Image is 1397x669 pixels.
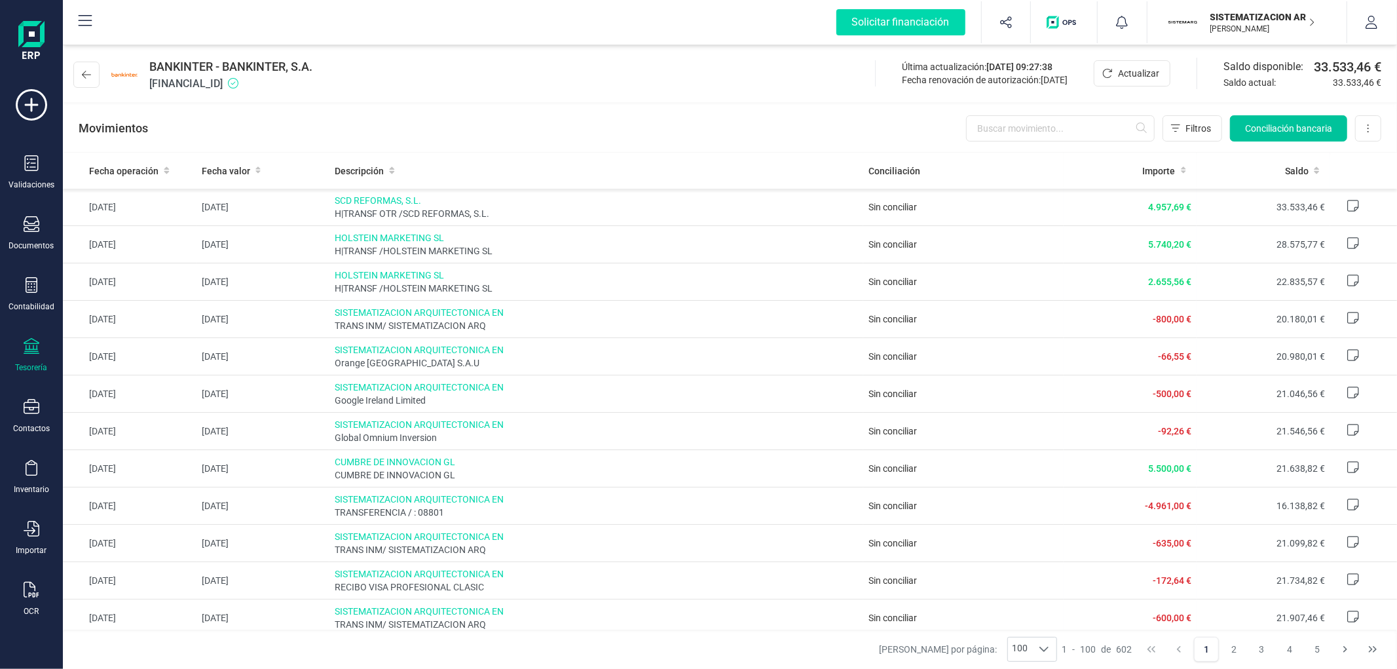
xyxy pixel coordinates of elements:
[1148,239,1191,250] span: 5.740,20 €
[1197,600,1330,637] td: 21.907,46 €
[1277,637,1302,662] button: Page 4
[335,356,858,370] span: Orange [GEOGRAPHIC_DATA] S.A.U
[1153,314,1191,324] span: -800,00 €
[1158,351,1191,362] span: -66,55 €
[1197,226,1330,263] td: 28.575,77 €
[868,389,917,399] span: Sin conciliar
[1081,643,1096,656] span: 100
[202,164,250,178] span: Fecha valor
[1360,637,1385,662] button: Last Page
[902,60,1068,73] div: Última actualización:
[868,426,917,436] span: Sin conciliar
[1039,1,1089,43] button: Logo de OPS
[868,202,917,212] span: Sin conciliar
[335,282,858,295] span: H|TRANSF /HOLSTEIN MARKETING SL
[1210,24,1315,34] p: [PERSON_NAME]
[1222,637,1247,662] button: Page 2
[335,207,858,220] span: H|TRANSF OTR /SCD REFORMAS, S.L.
[1197,562,1330,600] td: 21.734,82 €
[196,338,330,375] td: [DATE]
[1148,463,1191,474] span: 5.500,00 €
[16,362,48,373] div: Tesorería
[1158,426,1191,436] span: -92,26 €
[196,413,330,450] td: [DATE]
[1047,16,1081,29] img: Logo de OPS
[63,487,196,525] td: [DATE]
[1210,10,1315,24] p: SISTEMATIZACION ARQUITECTONICA EN REFORMAS SL
[868,501,917,511] span: Sin conciliar
[1333,637,1358,662] button: Next Page
[196,562,330,600] td: [DATE]
[335,269,858,282] span: HOLSTEIN MARKETING SL
[196,450,330,487] td: [DATE]
[24,606,39,617] div: OCR
[1197,189,1330,226] td: 33.533,46 €
[1062,643,1068,656] span: 1
[1094,60,1170,86] button: Actualizar
[1062,643,1132,656] div: -
[1153,575,1191,586] span: -172,64 €
[335,231,858,244] span: HOLSTEIN MARKETING SL
[335,567,858,581] span: SISTEMATIZACION ARQUITECTONICA EN
[196,600,330,637] td: [DATE]
[1163,115,1222,142] button: Filtros
[821,1,981,43] button: Solicitar financiación
[335,530,858,543] span: SISTEMATIZACION ARQUITECTONICA EN
[1117,643,1132,656] span: 602
[1250,637,1275,662] button: Page 3
[196,525,330,562] td: [DATE]
[13,423,50,434] div: Contactos
[868,164,920,178] span: Conciliación
[868,239,917,250] span: Sin conciliar
[1143,164,1176,178] span: Importe
[1102,643,1111,656] span: de
[1118,67,1159,80] span: Actualizar
[1008,638,1032,661] span: 100
[868,613,917,623] span: Sin conciliar
[196,301,330,338] td: [DATE]
[836,9,965,35] div: Solicitar financiación
[1197,413,1330,450] td: 21.546,56 €
[986,62,1052,72] span: [DATE] 09:27:38
[63,226,196,263] td: [DATE]
[63,450,196,487] td: [DATE]
[63,301,196,338] td: [DATE]
[196,226,330,263] td: [DATE]
[335,493,858,506] span: SISTEMATIZACION ARQUITECTONICA EN
[335,244,858,258] span: H|TRANSF /HOLSTEIN MARKETING SL
[1197,450,1330,487] td: 21.638,82 €
[196,375,330,413] td: [DATE]
[868,575,917,586] span: Sin conciliar
[335,343,858,356] span: SISTEMATIZACION ARQUITECTONICA EN
[196,189,330,226] td: [DATE]
[1223,76,1328,89] span: Saldo actual:
[1197,338,1330,375] td: 20.980,01 €
[1153,389,1191,399] span: -500,00 €
[335,468,858,482] span: CUMBRE DE INNOVACION GL
[902,73,1068,86] div: Fecha renovación de autorización:
[879,637,1057,662] div: [PERSON_NAME] por página:
[1197,375,1330,413] td: 21.046,56 €
[335,455,858,468] span: CUMBRE DE INNOVACION GL
[149,76,312,92] span: [FINANCIAL_ID]
[868,463,917,474] span: Sin conciliar
[63,562,196,600] td: [DATE]
[1230,115,1347,142] button: Conciliación bancaria
[63,525,196,562] td: [DATE]
[63,375,196,413] td: [DATE]
[1197,263,1330,301] td: 22.835,57 €
[1197,525,1330,562] td: 21.099,82 €
[1153,613,1191,623] span: -600,00 €
[1139,637,1164,662] button: First Page
[335,605,858,618] span: SISTEMATIZACION ARQUITECTONICA EN
[149,58,312,76] span: BANKINTER - BANKINTER, S.A.
[18,21,45,63] img: Logo Finanedi
[196,263,330,301] td: [DATE]
[1245,122,1332,135] span: Conciliación bancaria
[63,338,196,375] td: [DATE]
[966,115,1155,142] input: Buscar movimiento...
[1194,637,1219,662] button: Page 1
[196,487,330,525] td: [DATE]
[1148,277,1191,287] span: 2.655,56 €
[9,301,54,312] div: Contabilidad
